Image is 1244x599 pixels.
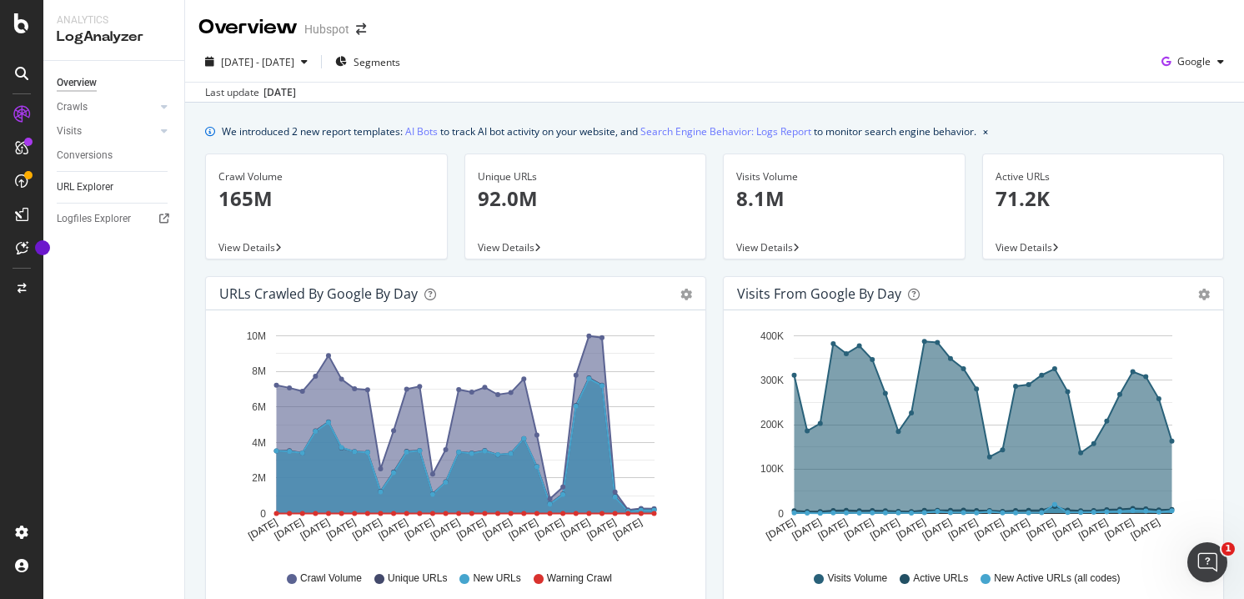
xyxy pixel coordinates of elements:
[298,516,332,542] text: [DATE]
[996,240,1052,254] span: View Details
[377,516,410,542] text: [DATE]
[507,516,540,542] text: [DATE]
[57,28,171,47] div: LogAnalyzer
[1051,516,1084,542] text: [DATE]
[1177,54,1211,68] span: Google
[429,516,462,542] text: [DATE]
[764,516,797,542] text: [DATE]
[737,324,1210,556] svg: A chart.
[218,169,434,184] div: Crawl Volume
[736,240,793,254] span: View Details
[999,516,1032,542] text: [DATE]
[198,48,314,75] button: [DATE] - [DATE]
[478,169,694,184] div: Unique URLs
[996,184,1211,213] p: 71.2K
[1155,48,1231,75] button: Google
[920,516,954,542] text: [DATE]
[559,516,592,542] text: [DATE]
[57,13,171,28] div: Analytics
[246,516,279,542] text: [DATE]
[946,516,980,542] text: [DATE]
[273,516,306,542] text: [DATE]
[1076,516,1110,542] text: [DATE]
[354,55,400,69] span: Segments
[842,516,875,542] text: [DATE]
[790,516,824,542] text: [DATE]
[737,285,901,302] div: Visits from Google by day
[1187,542,1227,582] iframe: Intercom live chat
[1025,516,1058,542] text: [DATE]
[1103,516,1136,542] text: [DATE]
[760,419,784,430] text: 200K
[736,184,952,213] p: 8.1M
[222,123,976,140] div: We introduced 2 new report templates: to track AI bot activity on your website, and to monitor se...
[205,123,1224,140] div: info banner
[324,516,358,542] text: [DATE]
[640,123,811,140] a: Search Engine Behavior: Logs Report
[57,74,97,92] div: Overview
[252,472,266,484] text: 2M
[760,464,784,476] text: 100K
[478,184,694,213] p: 92.0M
[35,240,50,255] div: Tooltip anchor
[1221,542,1235,556] span: 1
[252,437,266,449] text: 4M
[198,13,298,42] div: Overview
[979,119,992,143] button: close banner
[57,98,88,116] div: Crawls
[1198,289,1210,300] div: gear
[218,240,275,254] span: View Details
[388,571,447,586] span: Unique URLs
[252,366,266,378] text: 8M
[260,508,266,520] text: 0
[996,169,1211,184] div: Active URLs
[57,74,173,92] a: Overview
[304,21,349,38] div: Hubspot
[263,85,296,100] div: [DATE]
[481,516,514,542] text: [DATE]
[972,516,1006,542] text: [DATE]
[247,330,266,342] text: 10M
[57,210,173,228] a: Logfiles Explorer
[478,240,534,254] span: View Details
[57,147,173,164] a: Conversions
[403,516,436,542] text: [DATE]
[778,508,784,520] text: 0
[57,210,131,228] div: Logfiles Explorer
[736,169,952,184] div: Visits Volume
[405,123,438,140] a: AI Bots
[994,571,1120,586] span: New Active URLs (all codes)
[221,55,294,69] span: [DATE] - [DATE]
[57,123,82,140] div: Visits
[585,516,619,542] text: [DATE]
[547,571,612,586] span: Warning Crawl
[356,23,366,35] div: arrow-right-arrow-left
[300,571,362,586] span: Crawl Volume
[350,516,384,542] text: [DATE]
[913,571,968,586] span: Active URLs
[57,123,156,140] a: Visits
[329,48,407,75] button: Segments
[252,401,266,413] text: 6M
[473,571,520,586] span: New URLs
[219,324,692,556] svg: A chart.
[760,330,784,342] text: 400K
[816,516,850,542] text: [DATE]
[680,289,692,300] div: gear
[218,184,434,213] p: 165M
[57,147,113,164] div: Conversions
[868,516,901,542] text: [DATE]
[219,285,418,302] div: URLs Crawled by Google by day
[1129,516,1162,542] text: [DATE]
[454,516,488,542] text: [DATE]
[895,516,928,542] text: [DATE]
[57,98,156,116] a: Crawls
[57,179,173,196] a: URL Explorer
[533,516,566,542] text: [DATE]
[760,375,784,386] text: 300K
[57,179,113,196] div: URL Explorer
[827,571,887,586] span: Visits Volume
[611,516,645,542] text: [DATE]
